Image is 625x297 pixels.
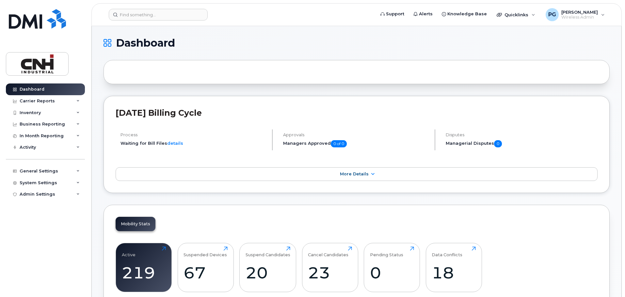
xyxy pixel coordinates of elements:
div: Active [122,246,136,257]
div: Suspend Candidates [246,246,290,257]
a: details [167,141,183,146]
h2: [DATE] Billing Cycle [116,108,598,118]
a: Suspend Candidates20 [246,246,290,288]
div: 18 [432,263,476,282]
a: Suspended Devices67 [184,246,228,288]
span: More Details [340,171,369,176]
a: Cancel Candidates23 [308,246,352,288]
div: 219 [122,263,166,282]
div: 20 [246,263,290,282]
div: Suspended Devices [184,246,227,257]
div: Data Conflicts [432,246,462,257]
span: 0 [494,140,502,147]
a: Data Conflicts18 [432,246,476,288]
h4: Disputes [446,132,598,137]
div: Pending Status [370,246,403,257]
h5: Managerial Disputes [446,140,598,147]
div: 67 [184,263,228,282]
span: 0 of 0 [331,140,347,147]
li: Waiting for Bill Files [120,140,266,146]
h4: Approvals [283,132,429,137]
a: Pending Status0 [370,246,414,288]
span: Dashboard [116,38,175,48]
div: 23 [308,263,352,282]
h4: Process [120,132,266,137]
div: Cancel Candidates [308,246,348,257]
a: Active219 [122,246,166,288]
div: 0 [370,263,414,282]
h5: Managers Approved [283,140,429,147]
